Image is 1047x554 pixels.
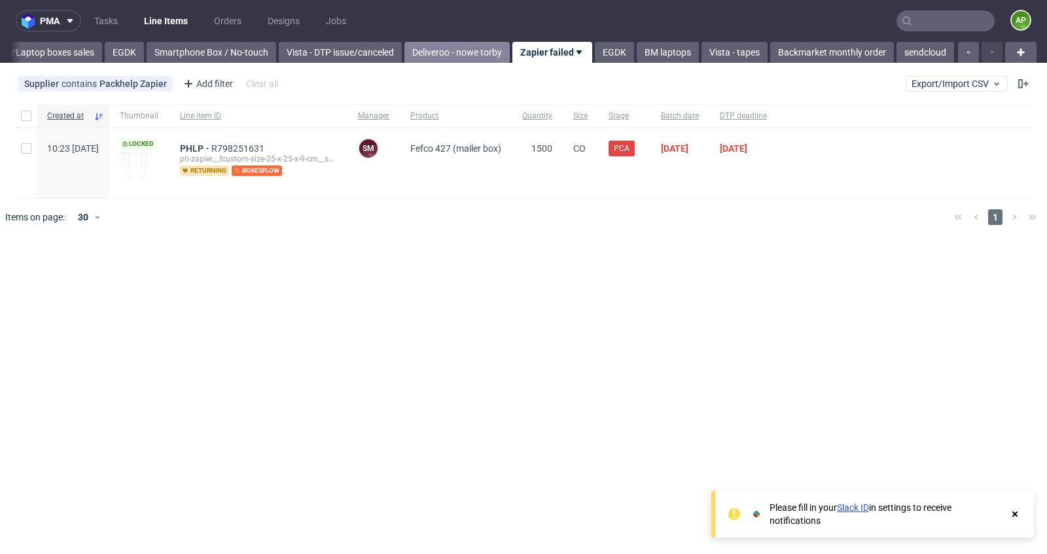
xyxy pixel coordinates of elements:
[912,78,1002,89] span: Export/Import CSV
[573,143,586,154] span: CO
[609,111,640,122] span: Stage
[180,143,211,154] a: PHLP
[595,42,634,63] a: EGDK
[147,42,276,63] a: Smartphone Box / No-touch
[410,143,501,154] span: Fefco 427 (mailer box)
[1012,11,1030,29] figcaption: AP
[180,165,229,176] span: returning
[837,502,869,513] a: Slack ID
[512,42,592,63] a: Zapier failed
[896,42,954,63] a: sendcloud
[531,143,552,154] span: 1500
[211,143,267,154] a: R798251631
[720,143,747,154] span: [DATE]
[47,143,99,154] span: 10:23 [DATE]
[105,42,144,63] a: EGDK
[770,501,1003,527] div: Please fill in your in settings to receive notifications
[720,111,767,122] span: DTP deadline
[750,508,763,521] img: Slack
[318,10,354,31] a: Jobs
[988,209,1003,225] span: 1
[573,111,588,122] span: Size
[120,149,151,181] img: version_two_editor_design.png
[5,211,65,224] span: Items on page:
[70,208,94,226] div: 30
[243,75,281,93] div: Clear all
[62,78,99,89] span: contains
[22,14,40,29] img: logo
[40,16,60,26] span: pma
[359,139,378,158] figcaption: SM
[637,42,699,63] a: BM laptops
[661,143,688,154] span: [DATE]
[24,78,62,89] span: Supplier
[47,111,88,122] span: Created at
[206,10,249,31] a: Orders
[180,111,337,122] span: Line item ID
[614,143,630,154] span: PCA
[522,111,552,122] span: Quantity
[906,76,1008,92] button: Export/Import CSV
[404,42,510,63] a: Deliveroo - nowe torby
[86,10,126,31] a: Tasks
[178,73,236,94] div: Add filter
[120,111,159,122] span: Thumbnail
[16,10,81,31] button: pma
[99,78,167,89] div: Packhelp Zapier
[279,42,402,63] a: Vista - DTP issue/canceled
[701,42,768,63] a: Vista - tapes
[410,111,501,122] span: Product
[661,111,699,122] span: Batch date
[136,10,196,31] a: Line Items
[260,10,308,31] a: Designs
[180,154,337,164] div: ph-zapier__fcustom-size-25-x-25-x-9-cm__societa_agricola_la_bruna_di_fiandino_davide_c_s_s__PHLP
[120,139,156,149] span: Locked
[358,111,389,122] span: Manager
[770,42,894,63] a: Backmarket monthly order
[232,165,282,176] span: boxesflow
